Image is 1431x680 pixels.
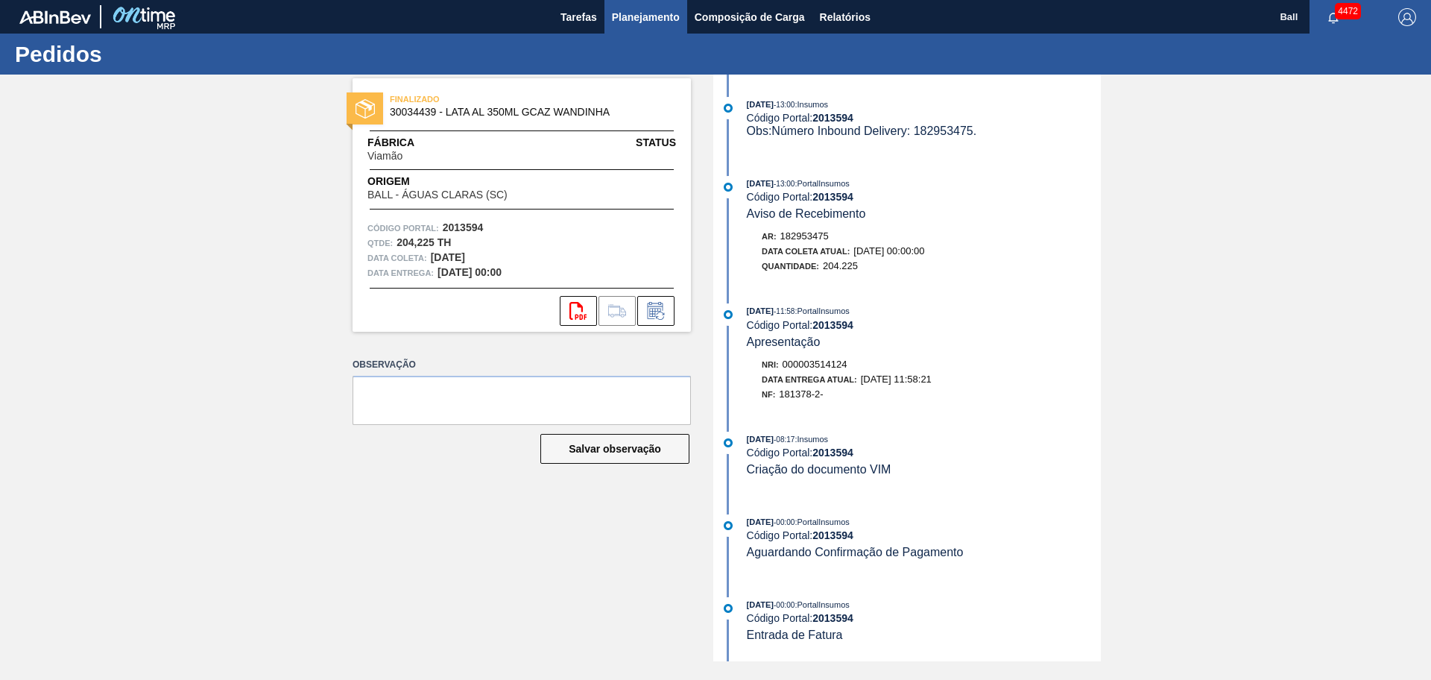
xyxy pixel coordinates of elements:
[795,435,828,444] span: : Insumos
[779,388,823,400] span: 181378-2-
[762,375,857,384] span: Data Entrega Atual:
[367,265,434,280] span: Data entrega:
[812,112,853,124] strong: 2013594
[747,517,774,526] span: [DATE]
[747,319,1101,331] div: Código Portal:
[774,601,795,609] span: - 00:00
[812,191,853,203] strong: 2013594
[774,180,795,188] span: - 13:00
[431,251,465,263] strong: [DATE]
[637,296,675,326] div: Informar alteração no pedido
[747,179,774,188] span: [DATE]
[353,354,691,376] label: Observação
[540,434,689,464] button: Salvar observação
[795,306,849,315] span: : PortalInsumos
[747,435,774,444] span: [DATE]
[795,100,828,109] span: : Insumos
[367,189,508,201] span: BALL - ÁGUAS CLARAS (SC)
[747,191,1101,203] div: Código Portal:
[437,266,502,278] strong: [DATE] 00:00
[747,112,1101,124] div: Código Portal:
[812,612,853,624] strong: 2013594
[724,521,733,530] img: atual
[762,247,850,256] span: Data Coleta Atual:
[15,45,279,63] h1: Pedidos
[598,296,636,326] div: Ir para Composição de Carga
[812,447,853,459] strong: 2013594
[390,92,598,107] span: FINALIZADO
[747,612,1101,624] div: Código Portal:
[367,135,449,151] span: Fábrica
[367,251,427,265] span: Data coleta:
[397,236,451,248] strong: 204,225 TH
[390,107,660,118] span: 30034439 - LATA AL 350ML GCAZ WANDINHA
[853,245,924,256] span: [DATE] 00:00:00
[747,306,774,315] span: [DATE]
[1398,8,1416,26] img: Logout
[367,236,393,251] span: Qtde :
[762,232,777,241] span: Ar:
[636,135,676,151] span: Status
[795,179,849,188] span: : PortalInsumos
[19,10,91,24] img: TNhmsLtSVTkK8tSr43FrP2fwEKptu5GPRR3wAAAABJRU5ErkJggg==
[1310,7,1357,28] button: Notificações
[443,221,484,233] strong: 2013594
[724,310,733,319] img: atual
[1335,3,1361,19] span: 4472
[823,260,858,271] span: 204.225
[780,230,829,242] span: 182953475
[812,319,853,331] strong: 2013594
[747,546,964,558] span: Aguardando Confirmação de Pagamento
[724,438,733,447] img: atual
[747,125,977,137] span: Obs: Número Inbound Delivery: 182953475.
[747,629,843,641] span: Entrada de Fatura
[762,360,779,369] span: Nri:
[724,183,733,192] img: atual
[774,307,795,315] span: - 11:58
[795,600,849,609] span: : PortalInsumos
[812,529,853,541] strong: 2013594
[747,529,1101,541] div: Código Portal:
[612,8,680,26] span: Planejamento
[695,8,805,26] span: Composição de Carga
[861,374,932,385] span: [DATE] 11:58:21
[762,262,819,271] span: Quantidade:
[774,101,795,109] span: - 13:00
[762,390,775,399] span: NF:
[783,359,847,370] span: 000003514124
[747,447,1101,459] div: Código Portal:
[367,221,439,236] span: Código Portal:
[356,99,375,119] img: status
[747,100,774,109] span: [DATE]
[367,151,402,162] span: Viamão
[560,8,597,26] span: Tarefas
[795,517,849,526] span: : PortalInsumos
[747,600,774,609] span: [DATE]
[560,296,597,326] div: Abrir arquivo PDF
[774,518,795,526] span: - 00:00
[724,604,733,613] img: atual
[747,463,891,476] span: Criação do documento VIM
[367,174,550,189] span: Origem
[774,435,795,444] span: - 08:17
[820,8,871,26] span: Relatórios
[747,336,821,348] span: Apresentação
[747,207,866,220] span: Aviso de Recebimento
[724,104,733,113] img: atual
